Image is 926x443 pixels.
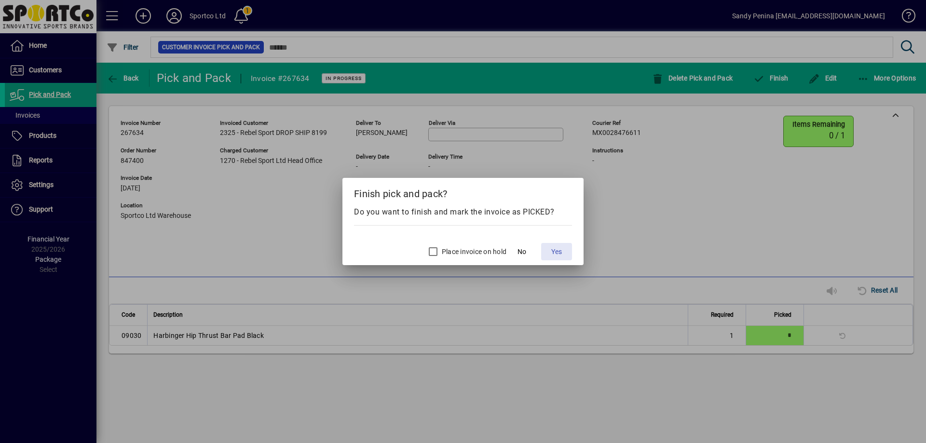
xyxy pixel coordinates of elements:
[440,247,506,256] label: Place invoice on hold
[551,247,562,257] span: Yes
[506,243,537,260] button: No
[517,247,526,257] span: No
[541,243,572,260] button: Yes
[342,178,584,206] h2: Finish pick and pack?
[354,206,572,218] div: Do you want to finish and mark the invoice as PICKED?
